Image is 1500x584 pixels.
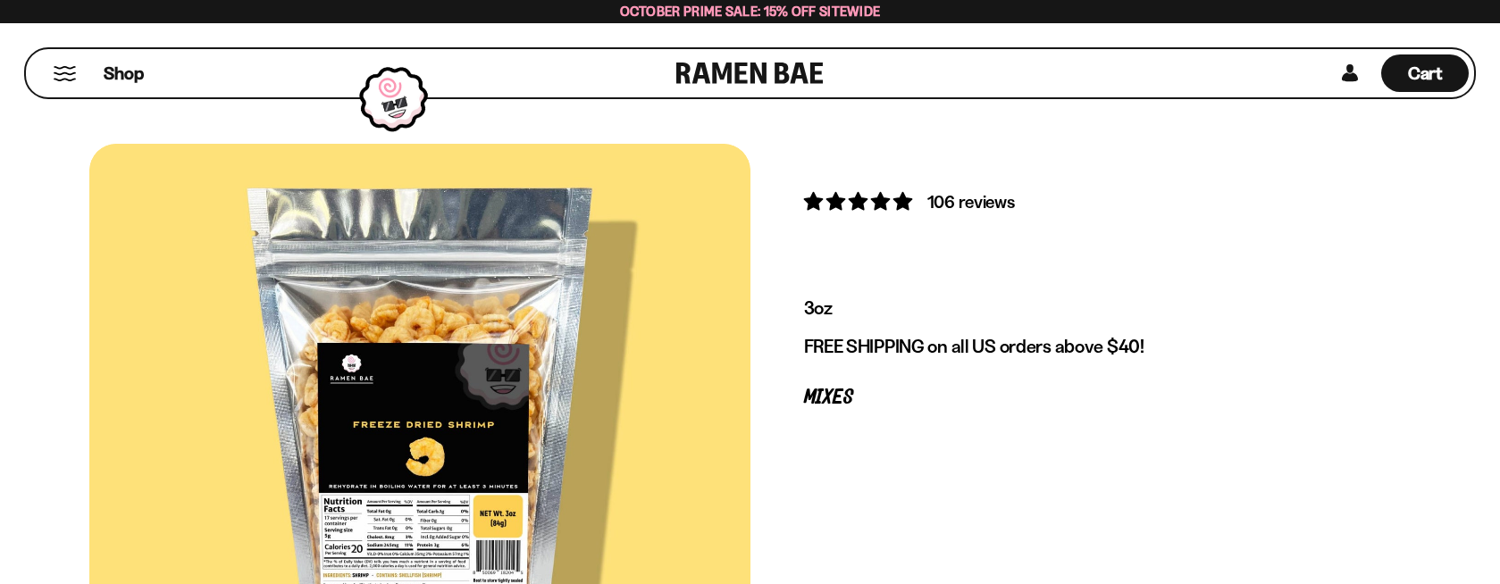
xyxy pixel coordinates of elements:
[1381,49,1469,97] div: Cart
[804,190,916,213] span: 4.91 stars
[53,66,77,81] button: Mobile Menu Trigger
[927,191,1015,213] span: 106 reviews
[104,54,144,92] a: Shop
[804,389,1358,406] p: Mixes
[1408,63,1443,84] span: Cart
[804,296,1358,320] p: 3oz
[104,62,144,86] span: Shop
[620,3,881,20] span: October Prime Sale: 15% off Sitewide
[804,335,1358,358] p: FREE SHIPPING on all US orders above $40!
